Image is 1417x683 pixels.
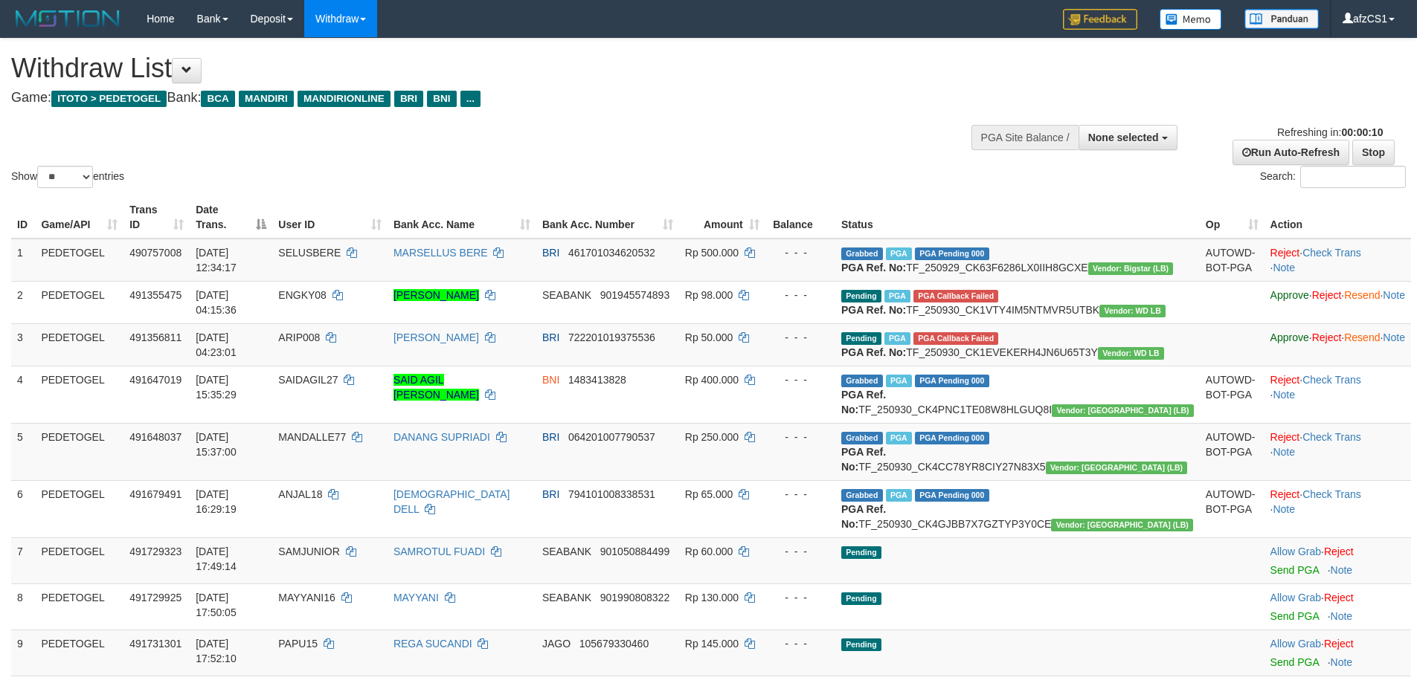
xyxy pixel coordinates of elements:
a: Note [1383,331,1405,343]
span: BRI [394,91,423,107]
span: BRI [542,331,559,343]
strong: 00:00:10 [1341,126,1383,138]
label: Search: [1260,166,1406,188]
span: Copy 1483413828 to clipboard [568,374,626,386]
td: PEDETOGEL [35,239,123,282]
span: Rp 130.000 [685,592,739,603]
span: Copy 461701034620532 to clipboard [568,247,655,259]
td: 7 [11,537,35,583]
span: Pending [841,290,881,302]
span: Rp 50.000 [685,331,733,343]
div: PGA Site Balance / [971,125,1079,150]
b: PGA Ref. No: [841,503,886,530]
span: 491731301 [129,638,181,650]
img: Button%20Memo.svg [1160,9,1222,30]
span: BCA [201,91,234,107]
td: 3 [11,323,35,366]
a: Reject [1270,488,1300,500]
span: Rp 60.000 [685,546,733,557]
span: 490757008 [129,247,181,259]
td: AUTOWD-BOT-PGA [1200,423,1265,480]
a: Note [1331,656,1353,668]
td: PEDETOGEL [35,629,123,676]
span: Vendor URL: https://dashboard.q2checkout.com/secure [1099,305,1166,317]
td: PEDETOGEL [35,366,123,423]
td: · · [1265,366,1411,423]
a: Reject [1324,546,1354,557]
td: · [1265,629,1411,676]
span: Rp 500.000 [685,247,739,259]
td: 6 [11,480,35,537]
span: ITOTO > PEDETOGEL [51,91,167,107]
button: None selected [1079,125,1177,150]
span: PGA Pending [915,375,989,387]
img: MOTION_logo.png [11,7,124,30]
span: Copy 901990808322 to clipboard [600,592,669,603]
span: Marked by afzCS1 [884,332,910,345]
a: Reject [1324,592,1354,603]
span: Marked by afzCS1 [884,290,910,302]
span: Refreshing in: [1277,126,1383,138]
input: Search: [1300,166,1406,188]
td: 5 [11,423,35,480]
td: 8 [11,583,35,629]
a: SAID AGIL [PERSON_NAME] [393,374,479,401]
span: Copy 105679330460 to clipboard [579,638,649,650]
a: Reject [1312,331,1342,343]
span: Marked by afzCS1 [886,247,912,260]
td: TF_250930_CK4CC78YR8CIY27N83X5 [835,423,1200,480]
a: Note [1273,262,1295,273]
span: Grabbed [841,489,883,502]
td: · · [1265,239,1411,282]
span: PGA Error [913,290,998,302]
span: Vendor URL: https://dashboard.q2checkout.com/secure [1051,519,1193,531]
span: Pending [841,332,881,345]
span: Marked by afzCS1 [886,489,912,502]
span: · [1270,592,1324,603]
span: [DATE] 12:34:17 [196,247,237,273]
a: Approve [1270,289,1309,301]
a: REGA SUCANDI [393,638,472,650]
a: Reject [1270,431,1300,443]
span: Copy 064201007790537 to clipboard [568,431,655,443]
a: Reject [1312,289,1342,301]
td: PEDETOGEL [35,583,123,629]
span: SELUSBERE [278,247,341,259]
a: Run Auto-Refresh [1233,140,1349,165]
td: 1 [11,239,35,282]
span: BRI [542,488,559,500]
a: [PERSON_NAME] [393,289,479,301]
td: AUTOWD-BOT-PGA [1200,366,1265,423]
img: Feedback.jpg [1063,9,1137,30]
div: - - - [771,544,829,559]
td: · · [1265,423,1411,480]
span: Rp 250.000 [685,431,739,443]
span: · [1270,638,1324,650]
a: Reject [1324,638,1354,650]
a: Send PGA [1270,610,1319,622]
b: PGA Ref. No: [841,389,886,415]
span: ... [460,91,481,107]
span: 491356811 [129,331,181,343]
td: TF_250930_CK1VTY4IM5NTMVR5UTBK [835,281,1200,323]
span: 491729323 [129,546,181,557]
span: [DATE] 17:49:14 [196,546,237,572]
td: PEDETOGEL [35,323,123,366]
span: PGA Pending [915,489,989,502]
a: DANANG SUPRIADI [393,431,490,443]
a: Reject [1270,374,1300,386]
td: · [1265,537,1411,583]
span: SEABANK [542,289,591,301]
a: Send PGA [1270,564,1319,576]
td: AUTOWD-BOT-PGA [1200,239,1265,282]
div: - - - [771,288,829,302]
span: Grabbed [841,375,883,387]
div: - - - [771,372,829,387]
span: None selected [1088,132,1159,143]
a: Check Trans [1302,374,1361,386]
span: [DATE] 17:52:10 [196,638,237,664]
span: Rp 145.000 [685,638,739,650]
span: Copy 901945574893 to clipboard [600,289,669,301]
span: Rp 400.000 [685,374,739,386]
span: BNI [427,91,456,107]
